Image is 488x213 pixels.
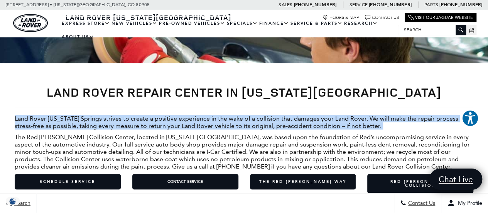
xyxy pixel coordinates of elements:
[61,17,398,44] nav: Main Navigation
[66,13,231,22] span: Land Rover [US_STATE][GEOGRAPHIC_DATA]
[439,2,482,8] a: [PHONE_NUMBER]
[441,194,488,213] button: Open user profile menu
[132,174,238,189] button: Contact Service
[367,174,473,193] a: Red [PERSON_NAME] Collision
[369,2,412,8] a: [PHONE_NUMBER]
[455,200,482,207] span: My Profile
[398,25,466,34] input: Search
[4,197,22,205] section: Click to Open Cookie Consent Modal
[226,17,258,30] a: Specials
[408,15,473,20] a: Visit Our Jaguar Website
[406,200,435,207] span: Contact Us
[290,17,343,30] a: Service & Parts
[158,17,226,30] a: Pre-Owned Vehicles
[15,174,121,189] a: SCHEDULE SERVICE
[429,169,482,190] a: Chat Live
[349,2,367,7] span: Service
[4,197,22,205] img: Opt-Out Icon
[61,17,111,30] a: EXPRESS STORE
[61,30,95,44] a: About Us
[365,15,399,20] a: Contact Us
[424,2,438,7] span: Parts
[111,17,158,30] a: New Vehicles
[15,115,473,130] p: Land Rover [US_STATE] Springs strives to create a positive experience in the wake of a collision ...
[343,17,378,30] a: Research
[462,110,479,127] button: Explore your accessibility options
[15,133,473,170] p: The Red [PERSON_NAME] Collision Center, located in [US_STATE][GEOGRAPHIC_DATA], was based upon th...
[250,174,356,189] a: The Red [PERSON_NAME] Way
[294,2,336,8] a: [PHONE_NUMBER]
[6,2,150,7] a: [STREET_ADDRESS] • [US_STATE][GEOGRAPHIC_DATA], CO 80905
[279,2,292,7] span: Sales
[15,85,473,99] h2: Land Rover Repair Center in [US_STATE][GEOGRAPHIC_DATA]
[61,13,236,22] a: Land Rover [US_STATE][GEOGRAPHIC_DATA]
[258,17,290,30] a: Finance
[13,14,48,32] a: land-rover
[462,110,479,128] aside: Accessibility Help Desk
[435,174,477,184] span: Chat Live
[13,14,48,32] img: Land Rover
[323,15,359,20] a: Hours & Map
